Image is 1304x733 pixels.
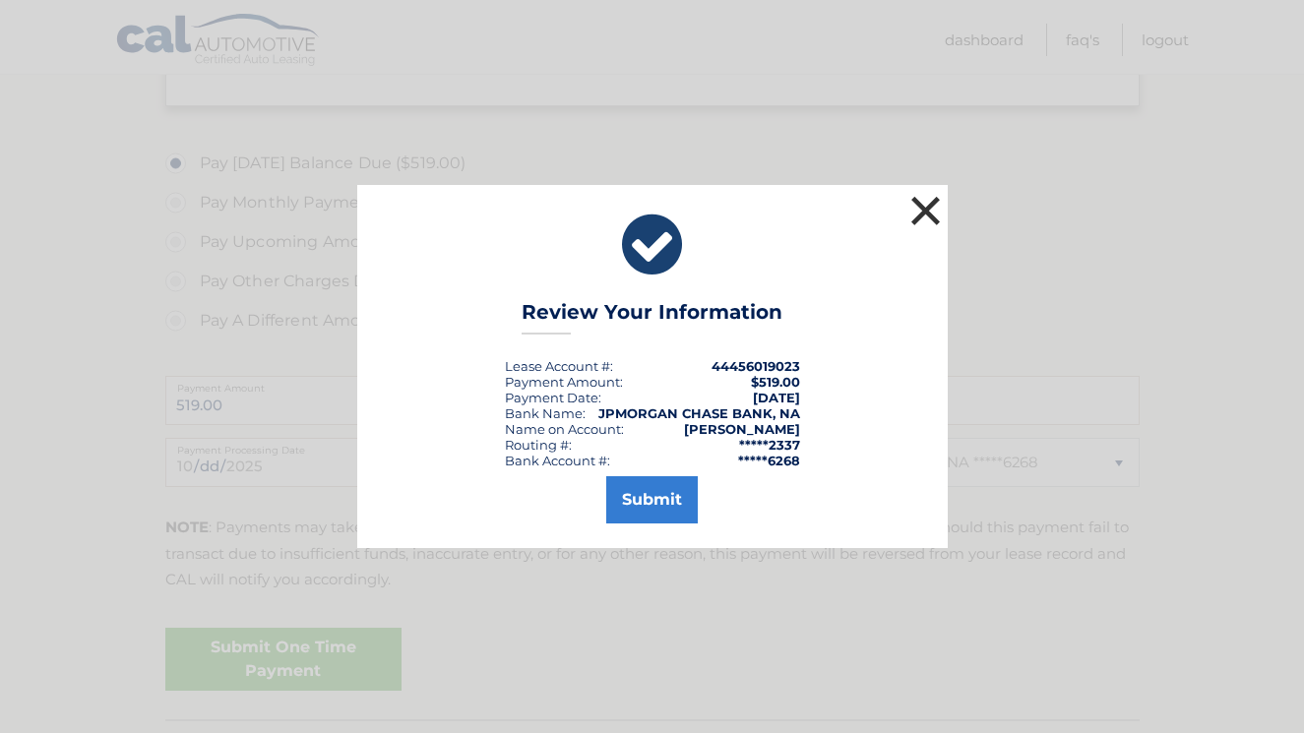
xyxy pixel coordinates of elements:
[522,300,782,335] h3: Review Your Information
[598,405,800,421] strong: JPMORGAN CHASE BANK, NA
[712,358,800,374] strong: 44456019023
[505,358,613,374] div: Lease Account #:
[906,191,946,230] button: ×
[505,374,623,390] div: Payment Amount:
[505,421,624,437] div: Name on Account:
[753,390,800,405] span: [DATE]
[505,453,610,468] div: Bank Account #:
[751,374,800,390] span: $519.00
[505,405,586,421] div: Bank Name:
[505,437,572,453] div: Routing #:
[606,476,698,523] button: Submit
[505,390,598,405] span: Payment Date
[505,390,601,405] div: :
[684,421,800,437] strong: [PERSON_NAME]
